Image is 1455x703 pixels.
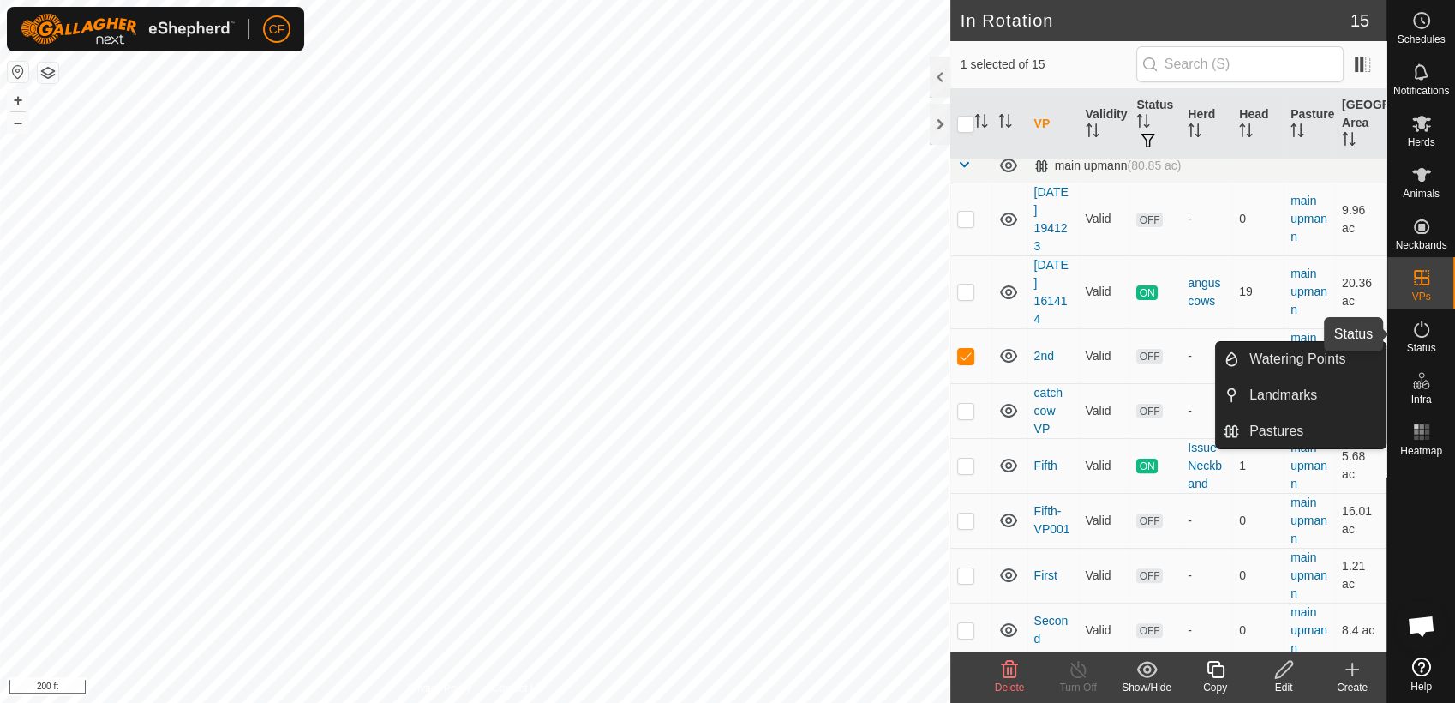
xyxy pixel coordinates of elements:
span: OFF [1136,623,1162,638]
p-sorticon: Activate to sort [1136,117,1150,130]
p-sorticon: Activate to sort [998,117,1012,130]
div: - [1188,622,1225,640]
th: Status [1129,89,1181,159]
a: main upmann [1290,267,1327,316]
a: main upmann [1290,331,1327,381]
a: Privacy Policy [407,681,471,696]
div: - [1188,402,1225,420]
td: 0 [1232,493,1284,548]
div: main upmann [1034,159,1182,173]
div: Create [1318,680,1386,695]
td: Valid [1079,255,1130,328]
div: Turn Off [1044,680,1112,695]
th: [GEOGRAPHIC_DATA] Area [1335,89,1386,159]
div: Issue Neckband [1188,439,1225,493]
span: ON [1136,285,1157,300]
td: 19 [1232,255,1284,328]
span: Infra [1410,394,1431,405]
div: Edit [1249,680,1318,695]
div: Copy [1181,680,1249,695]
span: 15 [1350,8,1369,33]
td: Valid [1079,438,1130,493]
td: 9.79 ac [1335,328,1386,383]
span: 1 selected of 15 [961,56,1136,74]
th: Herd [1181,89,1232,159]
td: Valid [1079,183,1130,255]
td: 0 [1232,548,1284,603]
span: (80.85 ac) [1127,159,1181,172]
a: Help [1387,651,1455,699]
a: main upmann [1290,496,1327,545]
button: Map Layers [38,63,58,83]
td: 1.21 ac [1335,548,1386,603]
h2: In Rotation [961,10,1350,31]
span: Watering Points [1249,349,1345,370]
span: VPs [1411,291,1430,302]
td: 0 [1232,328,1284,383]
div: - [1188,347,1225,365]
th: Head [1232,89,1284,159]
div: angus cows [1188,274,1225,310]
td: 1 [1232,438,1284,493]
td: 9.96 ac [1335,183,1386,255]
span: Animals [1403,189,1440,199]
td: Valid [1079,548,1130,603]
td: 20.36 ac [1335,255,1386,328]
span: Neckbands [1395,240,1446,250]
button: – [8,112,28,133]
a: [DATE] 161414 [1034,258,1069,326]
a: [DATE] 194123 [1034,185,1069,253]
td: Valid [1079,328,1130,383]
span: Pastures [1249,421,1303,442]
a: main upmann [1290,605,1327,655]
td: Valid [1079,603,1130,658]
button: + [8,90,28,111]
span: CF [269,21,285,39]
img: Gallagher Logo [21,14,235,45]
span: Heatmap [1400,446,1442,456]
span: Status [1406,343,1435,353]
td: 16.01 ac [1335,493,1386,548]
a: main upmann [1290,441,1327,490]
a: First [1034,568,1057,582]
span: ON [1136,459,1157,473]
a: Second [1034,614,1069,646]
div: - [1188,567,1225,585]
span: Help [1410,682,1432,692]
p-sorticon: Activate to sort [1239,126,1253,140]
a: catch cow VP [1034,386,1063,436]
p-sorticon: Activate to sort [1290,126,1304,140]
td: 0 [1232,183,1284,255]
li: Landmarks [1216,378,1386,412]
td: 5.68 ac [1335,438,1386,493]
span: OFF [1136,349,1162,364]
th: VP [1027,89,1079,159]
td: 8.4 ac [1335,603,1386,658]
span: OFF [1136,514,1162,528]
span: OFF [1136,404,1162,418]
a: Fifth-VP001 [1034,504,1070,536]
td: 0 [1232,603,1284,658]
span: Schedules [1397,34,1445,45]
span: Herds [1407,137,1434,147]
input: Search (S) [1136,46,1344,82]
a: Pastures [1239,414,1386,448]
td: Valid [1079,493,1130,548]
a: Contact Us [492,681,542,696]
span: Notifications [1393,86,1449,96]
p-sorticon: Activate to sort [1086,126,1099,140]
a: Landmarks [1239,378,1386,412]
div: - [1188,210,1225,228]
span: Delete [995,682,1025,694]
a: main upmann [1290,194,1327,243]
div: Open chat [1396,600,1447,652]
td: Valid [1079,383,1130,438]
a: main upmann [1290,550,1327,600]
a: Fifth [1034,459,1057,472]
p-sorticon: Activate to sort [1342,135,1356,148]
a: Watering Points [1239,342,1386,376]
span: Landmarks [1249,385,1317,406]
div: Show/Hide [1112,680,1181,695]
span: OFF [1136,213,1162,227]
li: Pastures [1216,414,1386,448]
